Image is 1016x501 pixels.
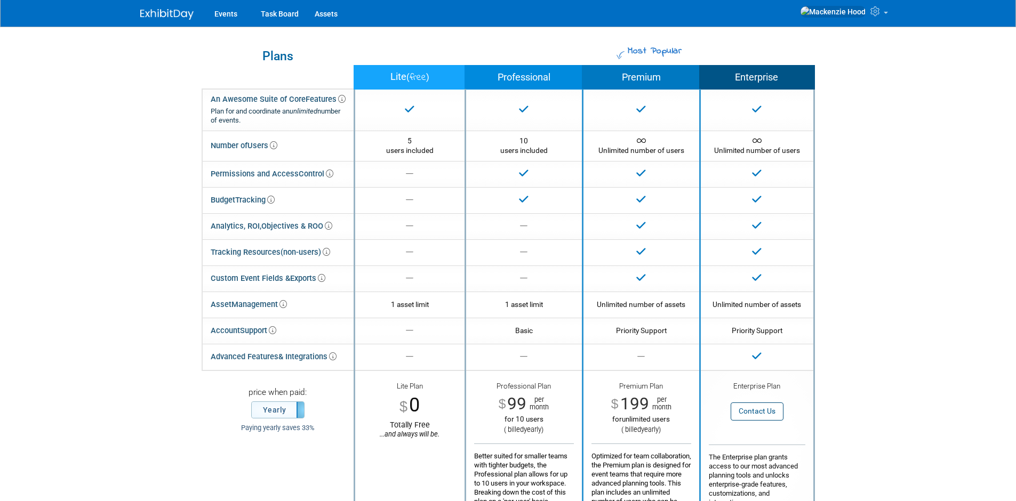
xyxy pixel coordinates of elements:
[363,300,457,309] div: 1 asset limit
[211,94,346,125] div: An Awesome Suite of Core
[211,166,333,182] div: Permissions and Access
[278,352,337,361] span: & Integrations
[363,420,457,439] div: Totally Free
[474,300,574,309] div: 1 asset limit
[363,136,457,156] div: 5 users included
[591,415,691,424] div: unlimited users
[626,44,682,58] span: Most Popular
[474,136,574,156] div: 10 users included
[207,50,348,62] div: Plans
[210,387,346,401] div: price when paid:
[290,273,325,283] span: Exports
[363,382,457,392] div: Lite Plan
[211,349,337,365] div: Advanced Features
[731,402,783,420] button: Contact Us
[290,107,317,115] i: unlimited
[426,72,429,82] span: )
[406,72,410,82] span: (
[211,245,330,260] div: Tracking Resources
[140,9,194,20] img: ExhibitDay
[591,326,691,335] div: Priority Support
[700,66,814,90] th: Enterprise
[354,66,465,90] th: Lite
[591,300,691,309] div: Unlimited number of assets
[211,297,287,312] div: Asset
[709,382,805,392] div: Enterprise Plan
[211,271,325,286] div: Custom Event Fields &
[474,425,574,434] div: ( billed )
[363,430,457,439] div: ...and always will be.
[709,326,805,335] div: Priority Support
[611,398,619,411] span: $
[247,141,277,150] span: Users
[591,382,691,394] div: Premium Plan
[235,195,275,205] span: Tracking
[709,300,805,309] div: Unlimited number of assets
[800,6,866,18] img: Mackenzie Hood
[524,425,541,433] span: yearly
[591,425,691,434] div: ( billed )
[465,66,582,90] th: Professional
[409,393,420,416] span: 0
[526,396,549,411] span: per month
[649,396,671,411] span: per month
[252,402,304,418] label: Yearly
[474,382,574,394] div: Professional Plan
[399,399,407,414] span: $
[211,221,261,231] span: Analytics, ROI,
[211,323,276,338] div: Account
[240,326,276,335] span: Support
[299,169,333,179] span: Control
[410,70,426,85] span: free
[281,247,330,257] span: (non-users)
[507,394,526,414] span: 99
[612,415,622,423] span: for
[714,136,800,155] span: Unlimited number of users
[598,136,684,155] span: Unlimited number of users
[499,398,506,411] span: $
[211,192,275,208] div: Budget
[641,425,659,433] span: yearly
[306,94,346,104] span: Features
[211,219,332,234] div: Objectives & ROO
[211,107,346,125] div: Plan for and coordinate an number of events.
[620,394,649,414] span: 199
[617,51,625,59] img: Most Popular
[582,66,700,90] th: Premium
[231,300,287,309] span: Management
[474,326,574,335] div: Basic
[474,415,574,424] div: for 10 users
[211,138,277,153] div: Number of
[210,424,346,433] div: Paying yearly saves 33%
